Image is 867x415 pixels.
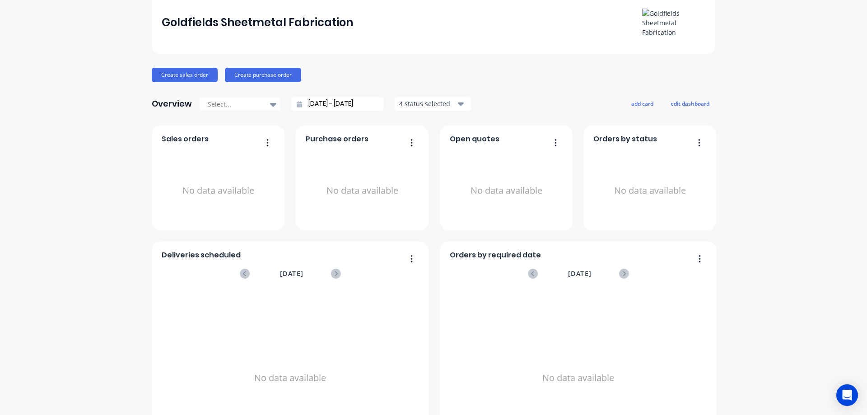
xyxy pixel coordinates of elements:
[280,269,303,279] span: [DATE]
[450,250,541,261] span: Orders by required date
[162,14,353,32] div: Goldfields Sheetmetal Fabrication
[593,134,657,145] span: Orders by status
[450,148,563,233] div: No data available
[625,98,659,109] button: add card
[665,98,715,109] button: edit dashboard
[162,250,241,261] span: Deliveries scheduled
[394,97,471,111] button: 4 status selected
[225,68,301,82] button: Create purchase order
[162,148,275,233] div: No data available
[642,9,705,37] img: Goldfields Sheetmetal Fabrication
[306,148,419,233] div: No data available
[568,269,592,279] span: [DATE]
[152,95,192,113] div: Overview
[306,134,368,145] span: Purchase orders
[152,68,218,82] button: Create sales order
[836,384,858,406] div: Open Intercom Messenger
[162,134,209,145] span: Sales orders
[399,99,456,108] div: 4 status selected
[450,134,499,145] span: Open quotes
[593,148,707,233] div: No data available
